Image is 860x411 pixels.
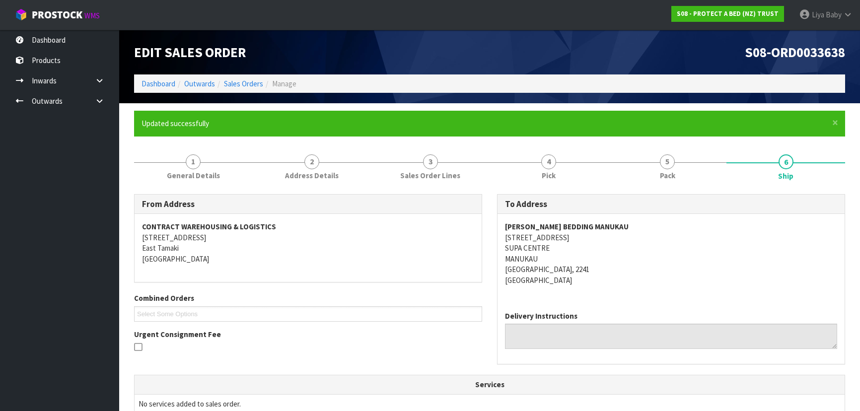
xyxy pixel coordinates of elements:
strong: [PERSON_NAME] BEDDING MANUKAU [505,222,629,231]
span: Ship [778,171,793,181]
label: Urgent Consignment Fee [134,329,221,340]
span: 3 [423,154,438,169]
label: Delivery Instructions [505,311,577,321]
span: Pack [660,170,675,181]
span: 2 [304,154,319,169]
span: Manage [272,79,296,88]
span: × [832,116,838,130]
span: 4 [541,154,556,169]
span: Liya [812,10,824,19]
a: Sales Orders [224,79,263,88]
address: [STREET_ADDRESS] SUPA CENTRE MANUKAU [GEOGRAPHIC_DATA], 2241 [GEOGRAPHIC_DATA] [505,221,837,285]
address: [STREET_ADDRESS] East Tamaki [GEOGRAPHIC_DATA] [142,221,474,264]
h3: From Address [142,200,474,209]
span: Baby [826,10,842,19]
label: Combined Orders [134,293,194,303]
a: S08 - PROTECT A BED (NZ) TRUST [671,6,784,22]
span: Edit Sales Order [134,44,246,61]
span: Pick [542,170,556,181]
span: ProStock [32,8,82,21]
span: 6 [779,154,793,169]
h3: To Address [505,200,837,209]
span: S08-ORD0033638 [745,44,845,61]
a: Outwards [184,79,215,88]
a: Dashboard [142,79,175,88]
small: WMS [84,11,100,20]
span: General Details [167,170,220,181]
img: cube-alt.png [15,8,27,21]
span: Address Details [285,170,339,181]
span: Sales Order Lines [400,170,460,181]
th: Services [135,375,845,394]
strong: S08 - PROTECT A BED (NZ) TRUST [677,9,779,18]
strong: CONTRACT WAREHOUSING & LOGISTICS [142,222,276,231]
span: 1 [186,154,201,169]
span: 5 [660,154,675,169]
span: Updated successfully [142,119,209,128]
